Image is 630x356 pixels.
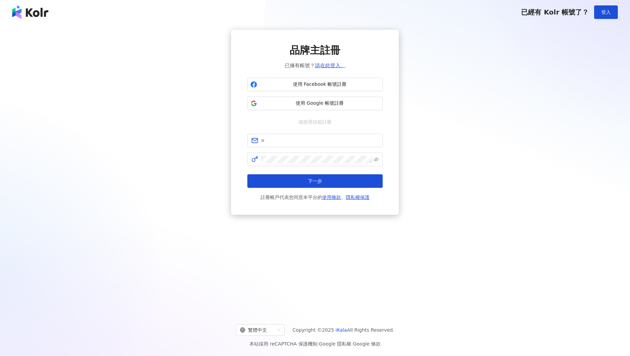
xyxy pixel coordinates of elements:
[294,118,336,126] span: 或使用信箱註冊
[353,341,381,347] a: Google 條款
[290,43,340,57] span: 品牌主註冊
[374,157,379,162] span: eye-invisible
[247,174,383,188] button: 下一步
[247,97,383,110] button: 使用 Google 帳號註冊
[285,61,345,70] span: 已擁有帳號？
[594,5,618,19] button: 登入
[240,325,274,335] div: 繁體中文
[521,8,589,16] span: 已經有 Kolr 帳號了？
[319,341,351,347] a: Google 隱私權
[601,9,611,15] span: 登入
[336,327,347,333] a: iKala
[247,78,383,91] button: 使用 Facebook 帳號註冊
[260,100,380,107] span: 使用 Google 帳號註冊
[315,62,345,69] a: 請在此登入。
[249,340,380,348] span: 本站採用 reCAPTCHA 保護機制
[293,326,395,334] span: Copyright © 2025 All Rights Reserved.
[308,178,322,184] span: 下一步
[12,5,48,19] img: logo
[261,193,369,201] span: 註冊帳戶代表您同意本平台的 、
[351,341,353,347] span: |
[346,195,369,200] a: 隱私權保護
[317,341,319,347] span: |
[260,81,380,88] span: 使用 Facebook 帳號註冊
[322,195,341,200] a: 使用條款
